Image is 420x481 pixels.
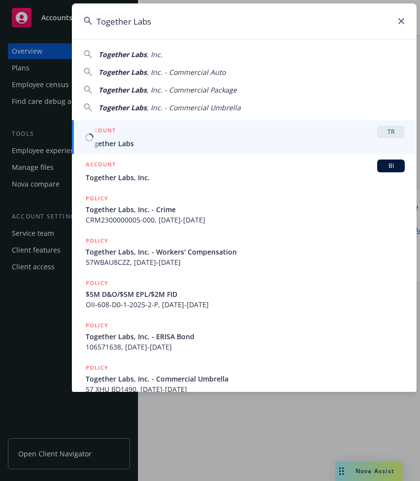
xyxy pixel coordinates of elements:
span: BI [381,161,401,170]
h5: POLICY [86,278,108,288]
h5: ACCOUNT [86,126,116,137]
h5: POLICY [86,321,108,330]
h5: ACCOUNT [86,160,116,171]
span: Together Labs [98,67,147,77]
span: Together Labs, Inc. - Crime [86,204,405,215]
span: 57 XHU BD1490, [DATE]-[DATE] [86,384,405,394]
span: , Inc. - Commercial Auto [147,67,226,77]
h5: POLICY [86,193,108,203]
span: Together Labs, Inc. - Workers' Compensation [86,247,405,257]
span: CRM2300000005-000, [DATE]-[DATE] [86,215,405,225]
a: POLICYTogether Labs, Inc. - Workers' Compensation57WBAU8CZZ, [DATE]-[DATE] [72,230,417,273]
span: Together Labs [98,50,147,59]
a: POLICY$5M D&O/$5M EPL/$2M FIDOII-608-D0-1-2025-2-P, [DATE]-[DATE] [72,273,417,315]
span: , Inc. - Commercial Package [147,85,237,95]
span: , Inc. [147,50,162,59]
h5: POLICY [86,236,108,246]
span: , Inc. - Commercial Umbrella [147,103,241,112]
span: Together Labs [98,85,147,95]
span: Together Labs [98,103,147,112]
a: POLICYTogether Labs, Inc. - ERISA Bond106571638, [DATE]-[DATE] [72,315,417,357]
a: POLICYTogether Labs, Inc. - CrimeCRM2300000005-000, [DATE]-[DATE] [72,188,417,230]
a: ACCOUNTTRTogether Labs [72,120,417,154]
a: POLICYTogether Labs, Inc. - Commercial Umbrella57 XHU BD1490, [DATE]-[DATE] [72,357,417,400]
span: 106571638, [DATE]-[DATE] [86,342,405,352]
span: TR [381,128,401,136]
h5: POLICY [86,363,108,373]
span: Together Labs, Inc. - Commercial Umbrella [86,374,405,384]
span: $5M D&O/$5M EPL/$2M FID [86,289,405,299]
span: 57WBAU8CZZ, [DATE]-[DATE] [86,257,405,267]
span: Together Labs, Inc. [86,172,405,183]
span: Together Labs [86,138,405,149]
span: OII-608-D0-1-2025-2-P, [DATE]-[DATE] [86,299,405,310]
input: Search... [72,3,417,39]
a: ACCOUNTBITogether Labs, Inc. [72,154,417,188]
span: Together Labs, Inc. - ERISA Bond [86,331,405,342]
